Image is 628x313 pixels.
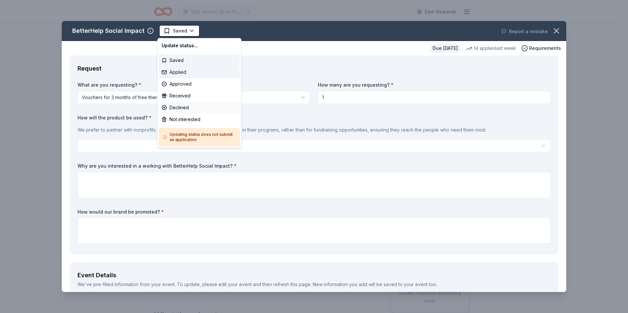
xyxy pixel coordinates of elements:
[159,66,240,78] div: Applied
[159,102,240,114] div: Declined
[159,114,240,125] div: Not interested
[191,8,243,16] span: 12th Annual All in Paddle Raffle
[159,90,240,102] div: Received
[159,78,240,90] div: Approved
[159,40,240,52] div: Update status...
[159,54,240,66] div: Saved
[163,132,236,142] h5: Updating status does not submit an application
